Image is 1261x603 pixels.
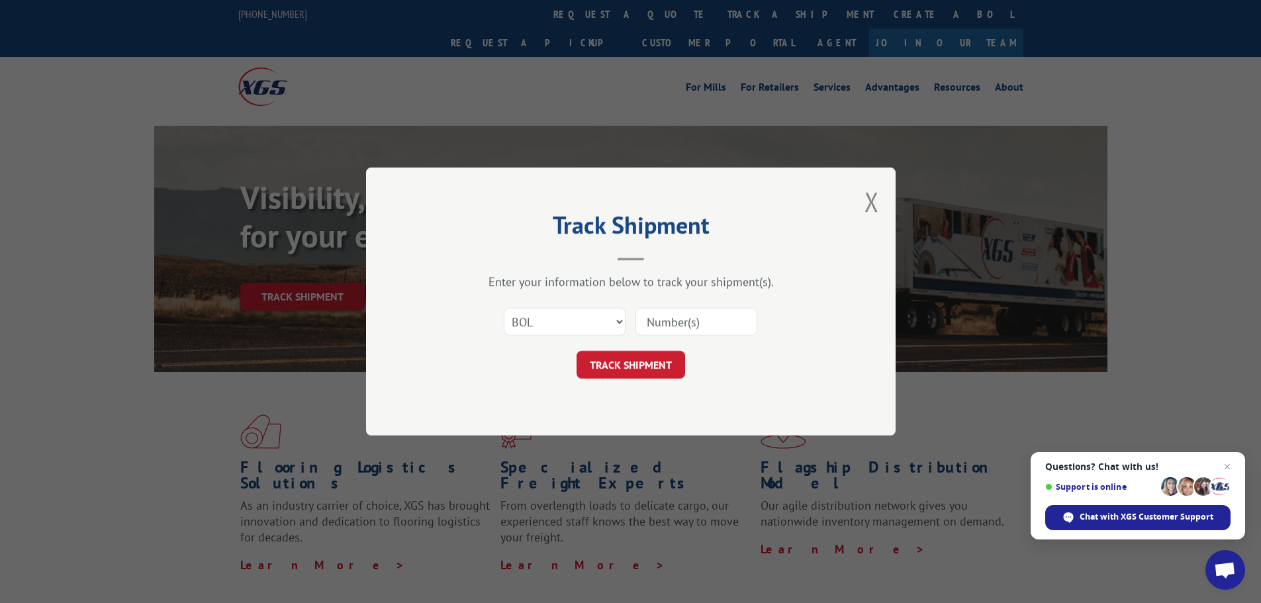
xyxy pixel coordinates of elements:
h2: Track Shipment [432,216,829,241]
span: Support is online [1045,482,1156,492]
div: Chat with XGS Customer Support [1045,505,1231,530]
button: TRACK SHIPMENT [577,351,685,379]
span: Questions? Chat with us! [1045,461,1231,472]
div: Enter your information below to track your shipment(s). [432,274,829,289]
div: Open chat [1205,550,1245,590]
button: Close modal [864,184,879,219]
input: Number(s) [635,308,757,336]
span: Chat with XGS Customer Support [1080,511,1213,523]
span: Close chat [1219,459,1235,475]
